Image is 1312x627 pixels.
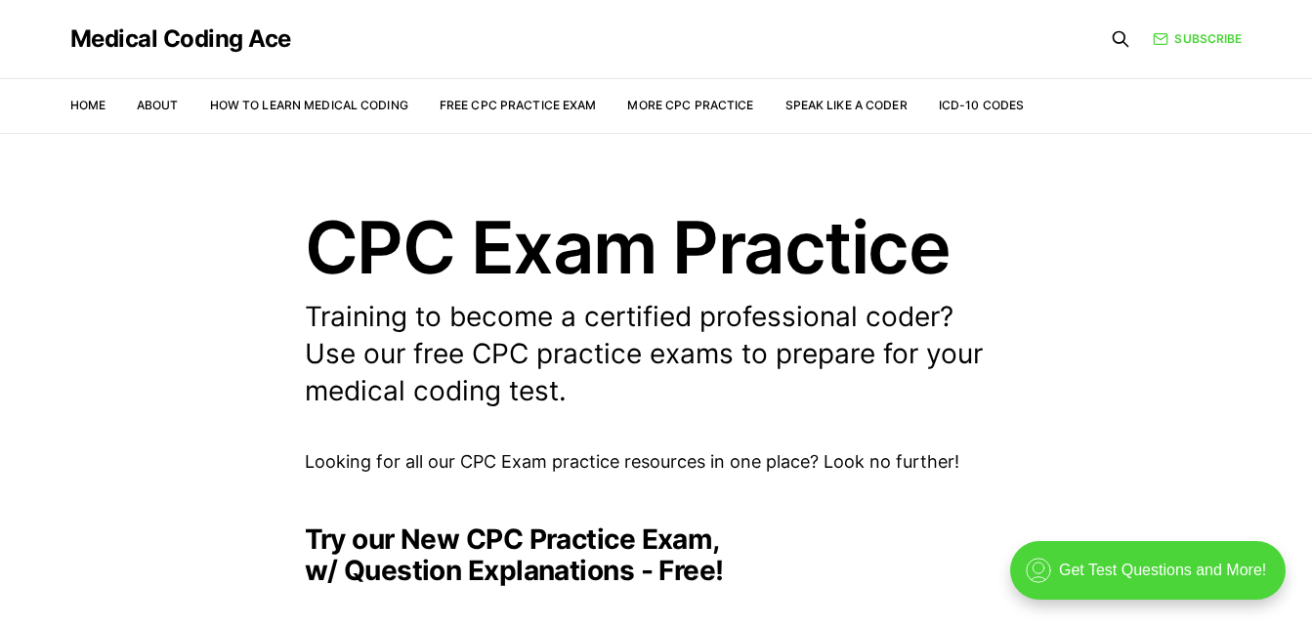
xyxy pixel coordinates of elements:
p: Looking for all our CPC Exam practice resources in one place? Look no further! [305,448,1008,477]
a: Subscribe [1153,29,1242,48]
h1: CPC Exam Practice [305,211,1008,283]
h2: Try our New CPC Practice Exam, w/ Question Explanations - Free! [305,523,1008,586]
a: Medical Coding Ace [70,27,291,51]
a: About [137,98,179,112]
p: Training to become a certified professional coder? Use our free CPC practice exams to prepare for... [305,299,1008,409]
a: More CPC Practice [627,98,753,112]
iframe: portal-trigger [994,531,1312,627]
a: Home [70,98,106,112]
a: Free CPC Practice Exam [440,98,597,112]
a: Speak Like a Coder [785,98,908,112]
a: ICD-10 Codes [939,98,1024,112]
a: How to Learn Medical Coding [210,98,408,112]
